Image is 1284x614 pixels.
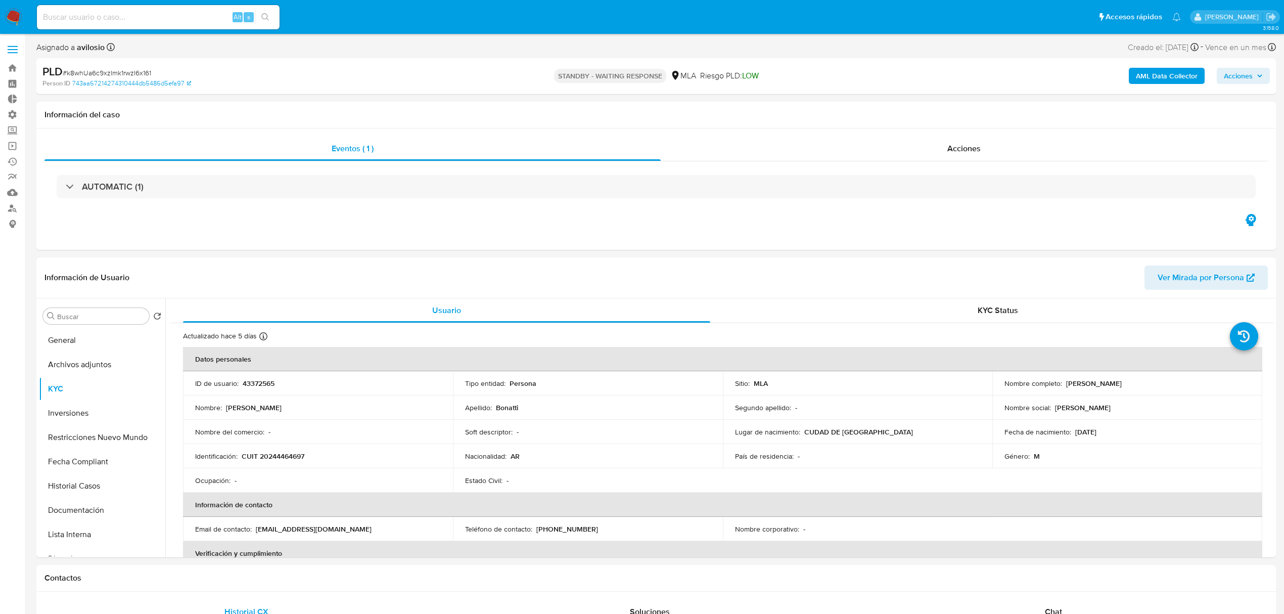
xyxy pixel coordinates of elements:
p: - [517,427,519,436]
p: [DATE] [1075,427,1096,436]
button: Historial Casos [39,474,165,498]
b: avilosio [75,41,105,53]
button: Buscar [47,312,55,320]
b: Person ID [42,79,70,88]
p: MLA [754,379,768,388]
p: AR [511,452,520,461]
span: Acciones [947,143,981,154]
p: Identificación : [195,452,238,461]
span: Accesos rápidos [1106,12,1162,22]
button: Fecha Compliant [39,450,165,474]
button: Acciones [1217,68,1270,84]
p: [PERSON_NAME] [1055,403,1111,412]
button: Lista Interna [39,522,165,547]
p: CUDAD DE [GEOGRAPHIC_DATA] [804,427,913,436]
h1: Información de Usuario [44,273,129,283]
button: General [39,328,165,353]
h1: Contactos [44,573,1268,583]
p: Persona [510,379,536,388]
p: - [268,427,270,436]
p: Fecha de nacimiento : [1004,427,1071,436]
span: Usuario [432,304,461,316]
p: Nombre corporativo : [735,524,799,534]
p: - [507,476,509,485]
button: Volver al orden por defecto [153,312,161,323]
p: - [798,452,800,461]
p: Estado Civil : [465,476,502,485]
h3: AUTOMATIC (1) [82,181,144,192]
p: - [795,403,797,412]
div: MLA [670,70,696,81]
p: Email de contacto : [195,524,252,534]
p: [EMAIL_ADDRESS][DOMAIN_NAME] [256,524,372,534]
a: 743aa67214274310444db5486d5efa97 [72,79,191,88]
span: Vence en un mes [1205,42,1266,53]
span: LOW [742,70,759,81]
p: Nombre social : [1004,403,1051,412]
p: [PERSON_NAME] [226,403,282,412]
p: [PHONE_NUMBER] [536,524,598,534]
a: Salir [1266,12,1276,22]
div: AUTOMATIC (1) [57,175,1256,198]
p: Tipo entidad : [465,379,506,388]
div: Creado el: [DATE] [1128,40,1199,54]
p: Soft descriptor : [465,427,513,436]
span: Eventos ( 1 ) [332,143,374,154]
input: Buscar usuario o caso... [37,11,280,24]
th: Información de contacto [183,493,1262,517]
th: Datos personales [183,347,1262,371]
button: Inversiones [39,401,165,425]
p: andres.vilosio@mercadolibre.com [1205,12,1262,22]
button: AML Data Collector [1129,68,1205,84]
input: Buscar [57,312,145,321]
h1: Información del caso [44,110,1268,120]
p: Teléfono de contacto : [465,524,532,534]
span: Riesgo PLD: [700,70,759,81]
p: CUIT 20244464697 [242,452,304,461]
button: Ver Mirada por Persona [1144,266,1268,290]
p: Sitio : [735,379,750,388]
p: Actualizado hace 5 días [183,331,257,341]
b: AML Data Collector [1136,68,1198,84]
span: - [1201,40,1203,54]
button: Documentación [39,498,165,522]
span: Ver Mirada por Persona [1158,266,1244,290]
p: Nacionalidad : [465,452,507,461]
span: # k8whUa6c9xzImk1rwzI6x161 [63,68,151,78]
span: Alt [234,12,242,22]
span: KYC Status [978,304,1018,316]
span: Acciones [1224,68,1253,84]
button: KYC [39,377,165,401]
p: Nombre del comercio : [195,427,264,436]
p: - [235,476,237,485]
button: Archivos adjuntos [39,353,165,377]
b: PLD [42,63,63,79]
button: Restricciones Nuevo Mundo [39,425,165,450]
p: M [1034,452,1040,461]
p: Segundo apellido : [735,403,791,412]
p: Género : [1004,452,1030,461]
span: Asignado a [36,42,105,53]
button: search-icon [255,10,276,24]
a: Notificaciones [1172,13,1181,21]
p: ID de usuario : [195,379,239,388]
th: Verificación y cumplimiento [183,541,1262,565]
p: País de residencia : [735,452,794,461]
p: Apellido : [465,403,492,412]
p: STANDBY - WAITING RESPONSE [554,69,666,83]
p: Bonatti [496,403,518,412]
p: [PERSON_NAME] [1066,379,1122,388]
p: Ocupación : [195,476,231,485]
p: Lugar de nacimiento : [735,427,800,436]
p: Nombre completo : [1004,379,1062,388]
span: s [247,12,250,22]
p: 43372565 [243,379,274,388]
p: Nombre : [195,403,222,412]
p: - [803,524,805,534]
button: Direcciones [39,547,165,571]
